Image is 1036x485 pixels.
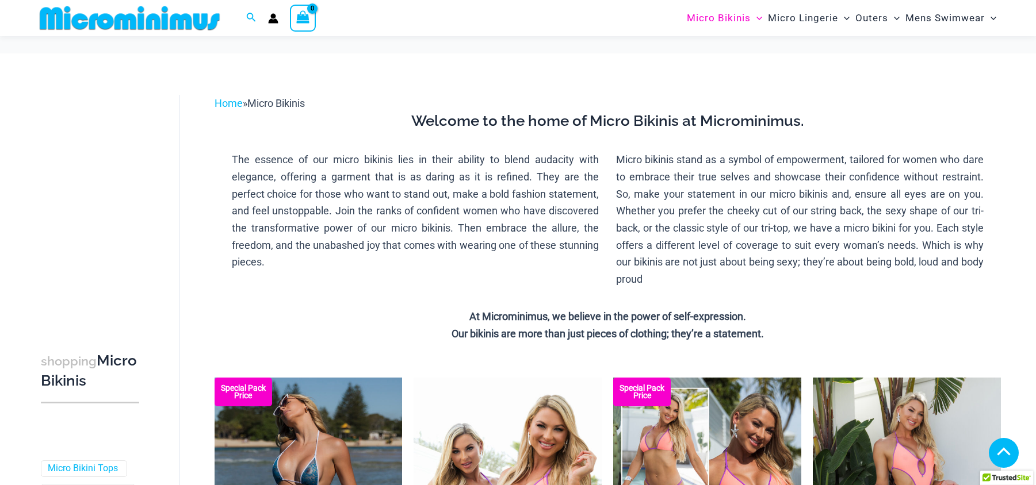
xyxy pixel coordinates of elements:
span: Micro Bikinis [687,3,751,33]
span: Micro Bikinis [247,97,305,109]
span: Micro Lingerie [768,3,838,33]
a: OutersMenu ToggleMenu Toggle [852,3,903,33]
a: Search icon link [246,11,257,25]
a: Mens SwimwearMenu ToggleMenu Toggle [903,3,999,33]
h3: Micro Bikinis [41,351,139,391]
span: Outers [855,3,888,33]
span: shopping [41,354,97,368]
span: Mens Swimwear [905,3,985,33]
a: Home [215,97,243,109]
a: Account icon link [268,13,278,24]
span: Menu Toggle [985,3,996,33]
a: Micro LingerieMenu ToggleMenu Toggle [765,3,852,33]
p: Micro bikinis stand as a symbol of empowerment, tailored for women who dare to embrace their true... [616,151,984,288]
strong: At Microminimus, we believe in the power of self-expression. [469,310,746,322]
span: Menu Toggle [888,3,900,33]
h3: Welcome to the home of Micro Bikinis at Microminimus. [223,111,992,131]
b: Special Pack Price [215,384,272,399]
a: View Shopping Cart, empty [290,5,316,31]
span: Menu Toggle [838,3,850,33]
a: Micro BikinisMenu ToggleMenu Toggle [684,3,765,33]
p: The essence of our micro bikinis lies in their ability to blend audacity with elegance, offering ... [232,151,599,271]
b: Special Pack Price [613,384,671,399]
span: Menu Toggle [751,3,762,33]
img: MM SHOP LOGO FLAT [35,5,224,31]
iframe: TrustedSite Certified [41,86,144,315]
strong: Our bikinis are more than just pieces of clothing; they’re a statement. [452,328,764,340]
nav: Site Navigation [682,2,1001,34]
span: » [215,97,305,109]
a: Micro Bikini Tops [48,463,118,475]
